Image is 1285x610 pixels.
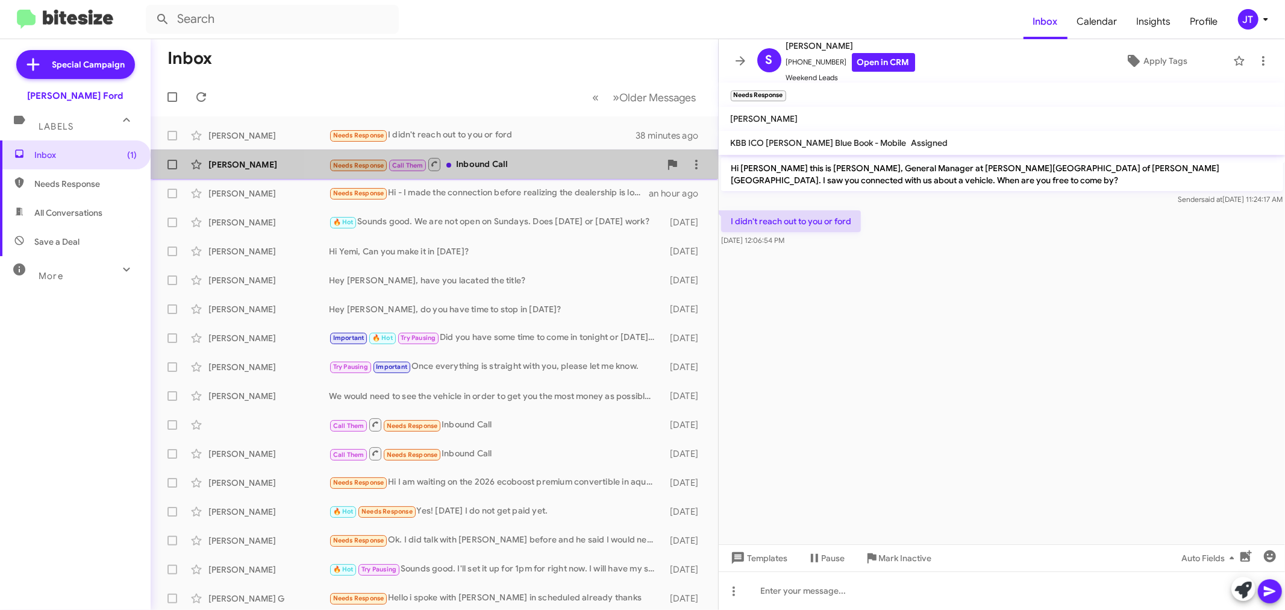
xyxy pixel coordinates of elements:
span: Labels [39,121,73,132]
div: [PERSON_NAME] [208,361,329,373]
span: Call Them [333,451,364,459]
div: Hello i spoke with [PERSON_NAME] in scheduled already thanks [329,591,661,605]
button: Mark Inactive [855,547,942,569]
div: [DATE] [661,332,708,344]
button: Templates [719,547,798,569]
span: Needs Response [387,451,438,459]
div: Once everything is straight with you, please let me know. [329,360,661,374]
button: JT [1228,9,1272,30]
div: an hour ago [649,187,708,200]
div: [PERSON_NAME] [208,535,329,547]
div: Hi I am waiting on the 2026 ecoboost premium convertible in aquamarine. I just texted [PERSON_NAME] [329,476,661,489]
span: « [593,90,599,105]
div: Hey [PERSON_NAME], do you have time to stop in [DATE]? [329,303,661,315]
small: Needs Response [731,90,786,101]
div: Hi Yemi, Can you make it in [DATE]? [329,245,661,257]
p: I didn't reach out to you or ford [721,210,861,232]
a: Inbox [1024,4,1068,39]
div: [DATE] [661,564,708,576]
span: Needs Response [333,479,384,486]
span: Needs Response [333,189,384,197]
button: Auto Fields [1172,547,1249,569]
div: [DATE] [661,448,708,460]
span: Needs Response [361,508,413,515]
span: » [613,90,620,105]
div: [PERSON_NAME] [208,187,329,200]
div: [DATE] [661,303,708,315]
span: Mark Inactive [879,547,932,569]
div: Did you have some time to come in tonight or [DATE]? We close at 8pm tonight and open from 9am to... [329,331,661,345]
div: [PERSON_NAME] [208,332,329,344]
div: [DATE] [661,477,708,489]
div: [PERSON_NAME] [208,274,329,286]
span: Needs Response [387,422,438,430]
span: Templates [728,547,788,569]
span: Save a Deal [34,236,80,248]
div: [DATE] [661,245,708,257]
span: Try Pausing [401,334,436,342]
div: Sounds good. I'll set it up for 1pm for right now. I will have my scheduling team send you a conf... [329,562,661,576]
a: Special Campaign [16,50,135,79]
button: Next [606,85,704,110]
span: 🔥 Hot [372,334,393,342]
div: Sounds good. We are not open on Sundays. Does [DATE] or [DATE] work? [329,215,661,229]
button: Pause [798,547,855,569]
div: I didn't reach out to you or ford [329,128,636,142]
div: [DATE] [661,535,708,547]
div: [DATE] [661,216,708,228]
nav: Page navigation example [586,85,704,110]
span: KBB ICO [PERSON_NAME] Blue Book - Mobile [731,137,907,148]
span: S [766,51,773,70]
a: Calendar [1068,4,1127,39]
span: Insights [1127,4,1181,39]
span: Needs Response [333,536,384,544]
span: Weekend Leads [786,72,915,84]
div: [PERSON_NAME] [208,130,329,142]
div: [PERSON_NAME] [208,303,329,315]
a: Profile [1181,4,1228,39]
span: Older Messages [620,91,696,104]
div: [PERSON_NAME] [208,159,329,171]
span: Needs Response [333,131,384,139]
a: Open in CRM [852,53,915,72]
div: [DATE] [661,506,708,518]
div: [PERSON_NAME] [208,245,329,257]
div: [PERSON_NAME] [208,216,329,228]
span: 🔥 Hot [333,508,354,515]
span: Try Pausing [361,565,396,573]
div: [DATE] [661,274,708,286]
div: [PERSON_NAME] [208,448,329,460]
span: 🔥 Hot [333,218,354,226]
div: JT [1238,9,1258,30]
div: [PERSON_NAME] [208,477,329,489]
span: Inbox [34,149,137,161]
span: Important [333,334,364,342]
span: [DATE] 12:06:54 PM [721,236,784,245]
span: Apply Tags [1143,50,1187,72]
div: [PERSON_NAME] Ford [28,90,123,102]
span: Special Campaign [52,58,125,71]
span: Call Them [392,162,424,169]
div: We would need to see the vehicle in order to get you the most money as possible. Are you able to ... [329,390,661,402]
div: Yes! [DATE] I do not get paid yet. [329,505,661,518]
h1: Inbox [167,49,212,68]
span: Call Them [333,422,364,430]
div: Inbound Call [329,417,661,432]
div: [PERSON_NAME] [208,506,329,518]
span: Assigned [911,137,948,148]
span: said at [1201,195,1222,204]
span: [PHONE_NUMBER] [786,53,915,72]
span: Needs Response [333,594,384,602]
input: Search [146,5,399,34]
span: (1) [127,149,137,161]
div: [PERSON_NAME] [208,390,329,402]
button: Apply Tags [1084,50,1227,72]
span: Sender [DATE] 11:24:17 AM [1178,195,1283,204]
span: All Conversations [34,207,102,219]
div: Inbound Call [329,157,660,172]
div: Hi - I made the connection before realizing the dealership is located on MD. I'm in [GEOGRAPHIC_D... [329,186,649,200]
button: Previous [586,85,607,110]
